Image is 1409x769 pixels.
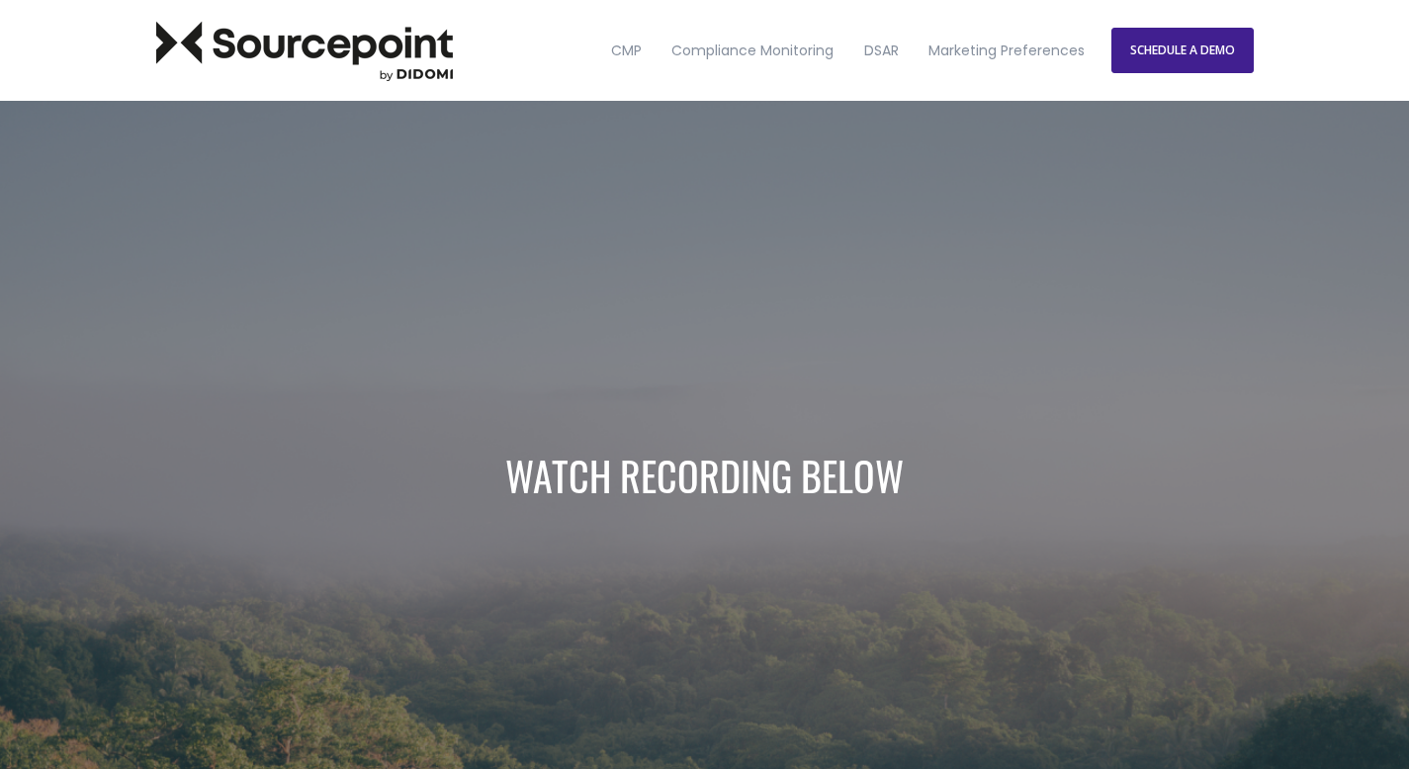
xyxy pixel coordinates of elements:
a: SCHEDULE A DEMO [1111,28,1254,73]
a: CMP [598,9,655,93]
a: DSAR [851,9,912,93]
a: Compliance Monitoring [659,9,846,93]
h1: WATCH RECORDING BELOW [250,449,1160,502]
a: Marketing Preferences [916,9,1098,93]
img: Sourcepoint Logo Dark [156,21,453,81]
nav: Desktop navigation [598,9,1099,93]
